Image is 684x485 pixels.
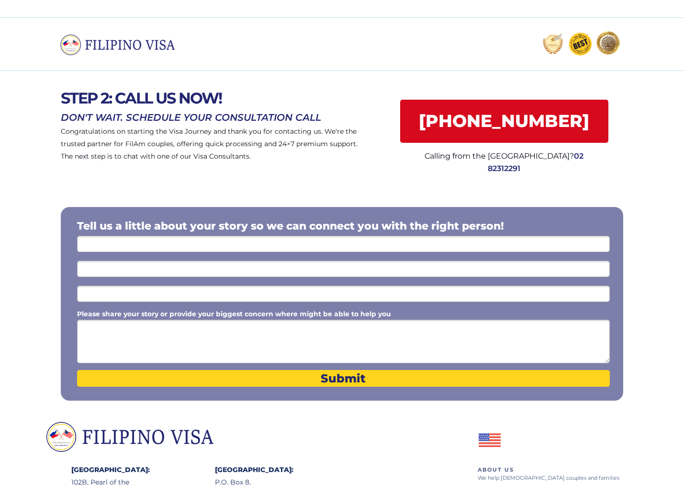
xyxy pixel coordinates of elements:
[425,151,574,161] span: Calling from the [GEOGRAPHIC_DATA]?
[400,111,608,131] span: [PHONE_NUMBER]
[400,100,608,143] a: [PHONE_NUMBER]
[71,465,150,474] span: [GEOGRAPHIC_DATA]:
[61,89,222,107] span: STEP 2: CALL US NOW!
[77,371,610,385] span: Submit
[215,465,293,474] span: [GEOGRAPHIC_DATA]:
[77,310,391,318] span: Please share your story or provide your biggest concern where might be able to help you
[478,466,514,473] span: ABOUT US
[61,112,321,123] span: DON'T WAIT. SCHEDULE YOUR CONSULTATION CALL
[77,219,504,232] span: Tell us a little about your story so we can connect you with the right person!
[77,370,610,387] button: Submit
[61,127,358,161] span: Congratulations on starting the Visa Journey and thank you for contacting us. We're the trusted p...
